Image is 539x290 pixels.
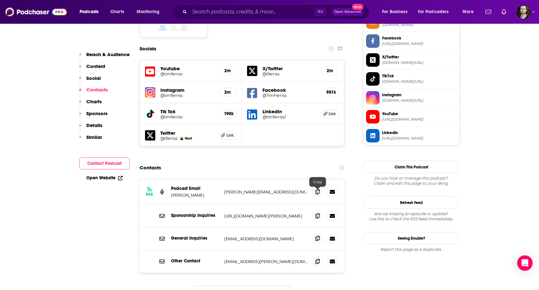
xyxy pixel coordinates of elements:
p: Other Contact [171,258,219,264]
p: Content [86,63,105,69]
button: Similar [79,134,102,146]
span: TikTok [382,73,457,79]
span: YouTube [382,111,457,117]
a: Show notifications dropdown [499,6,509,17]
span: Podcasts [80,7,98,16]
a: Link [321,110,339,118]
span: https://www.linkedin.com/in/timferriss/ [382,136,457,141]
img: Podchaser - Follow, Share and Rate Podcasts [5,6,67,18]
a: @tferriss [262,72,316,76]
span: Monitoring [137,7,159,16]
h3: RSS [146,192,153,197]
p: Charts [86,98,102,105]
h5: Facebook [262,87,316,93]
span: Charts [110,7,124,16]
span: Do you host or manage this podcast? [363,176,459,181]
span: Instagram [382,92,457,98]
button: Charts [79,98,102,110]
span: https://www.facebook.com/TimFerriss [382,41,457,46]
p: Reach & Audience [86,51,130,57]
a: @timferriss [160,115,213,119]
button: Open AdvancedNew [331,8,364,16]
h5: LinkedIn [262,108,316,115]
h5: Twitter [160,130,213,136]
div: Search podcasts, credits, & more... [178,4,375,19]
span: Link [329,111,336,116]
button: open menu [414,7,458,17]
span: More [463,7,474,16]
span: X/Twitter [382,54,457,60]
span: Facebook [382,35,457,41]
p: [URL][DOMAIN_NAME][PERSON_NAME] [224,213,308,219]
button: Social [79,75,101,87]
h5: 2m [326,68,333,73]
h2: Contacts [140,162,161,174]
div: Copy [309,177,326,187]
img: Tim Ferriss [180,137,184,140]
img: User Profile [517,5,531,19]
p: Sponsorship Inquiries [171,213,219,218]
a: Instagram[DOMAIN_NAME][URL] [366,91,457,105]
a: TikTok[DOMAIN_NAME][URL] [366,72,457,86]
button: Contact Podcast [79,158,130,169]
p: Similar [86,134,102,140]
div: Report this page as a duplicate. [363,247,459,252]
span: Link [227,133,234,138]
div: Claim and edit this page to your liking. [363,176,459,186]
span: rss.art19.com [382,22,457,27]
span: For Podcasters [418,7,449,16]
p: [PERSON_NAME] [171,192,219,198]
h5: 2m [224,90,231,95]
p: Social [86,75,101,81]
p: Contacts [86,87,108,93]
span: https://www.youtube.com/@timferriss [382,117,457,122]
button: open menu [132,7,168,17]
span: New [352,4,364,10]
button: open menu [75,7,107,17]
a: @timferriss [160,72,213,76]
button: Show profile menu [517,5,531,19]
button: Sponsors [79,110,107,122]
span: For Business [382,7,407,16]
a: YouTube[URL][DOMAIN_NAME] [366,110,457,124]
a: Charts [106,7,128,17]
span: tiktok.com/@timferriss [382,79,457,84]
button: Contacts [79,87,108,98]
span: twitter.com/tferriss [382,60,457,65]
a: Seeing Double? [363,232,459,244]
h5: 2m [224,68,231,73]
h5: Youtube [160,65,213,72]
h5: Instagram [160,87,213,93]
button: open menu [458,7,482,17]
p: Details [86,122,102,128]
a: Link [218,131,236,140]
a: @timferriss/ [262,115,316,119]
button: open menu [378,7,415,17]
span: Open Advanced [334,10,361,13]
a: Show notifications dropdown [483,6,494,17]
button: Refresh Feed [363,196,459,209]
p: [PERSON_NAME][EMAIL_ADDRESS][DOMAIN_NAME] [224,189,308,195]
p: General Inquiries [171,235,219,241]
h5: 190k [224,111,231,116]
p: [EMAIL_ADDRESS][PERSON_NAME][DOMAIN_NAME] [224,259,308,264]
h5: Tik Tok [160,108,213,115]
div: Open Intercom Messenger [517,255,533,271]
button: Content [79,63,105,75]
a: @timferriss [160,93,213,98]
a: @tferriss [160,136,177,141]
div: Are we missing an episode or update? Use this to check the RSS feed immediately. [363,211,459,222]
a: @TimFerriss [262,93,316,98]
a: Facebook[URL][DOMAIN_NAME] [366,34,457,48]
p: Sponsors [86,110,107,116]
button: Claim This Podcast [363,161,459,173]
button: Reach & Audience [79,51,130,63]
